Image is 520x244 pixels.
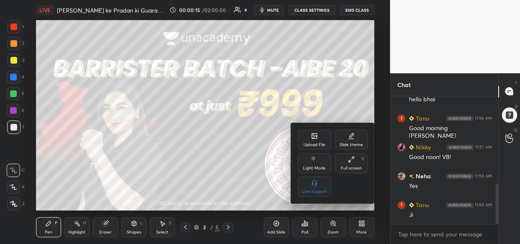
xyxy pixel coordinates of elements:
div: Upload File [304,143,325,147]
div: Light Mode [303,166,326,170]
div: Slide theme [340,143,363,147]
div: Full screen [341,166,362,170]
div: F [362,157,364,161]
div: Live Support [302,190,327,194]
